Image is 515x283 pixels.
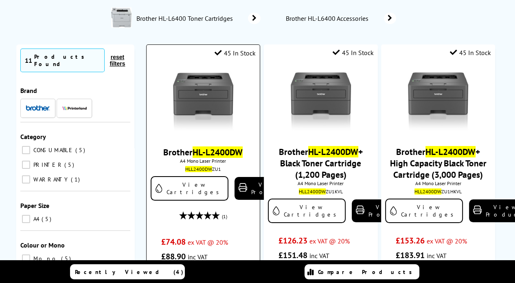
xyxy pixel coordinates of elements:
span: ex VAT @ 20% [188,238,228,246]
span: Colour or Mono [20,241,65,249]
a: BrotherHL-L2400DW+ High Capacity Black Toner Cartridge (3,000 Pages) [390,146,487,180]
span: 1 [71,176,82,183]
div: ZU1HKVL [387,188,489,195]
span: 5 [75,146,87,154]
a: BrotherHL-L2400DW [163,146,243,158]
span: A4 Mono Laser Printer [268,180,374,186]
span: A4 Mono Laser Printer [151,158,256,164]
img: brother-HL-L2400DW-front-small.jpg [290,71,351,132]
span: PRINTER [31,161,64,168]
input: PRINTER 5 [22,161,30,169]
span: A4 [31,215,41,223]
span: inc VAT [188,253,208,261]
a: View Product [352,199,413,222]
span: 11 [25,56,32,64]
input: WARRANTY 1 [22,175,30,184]
a: Brother HL-L6400 Toner Cartridges [136,7,261,29]
span: Compare Products [318,268,416,276]
mark: HLL2400DW [185,166,212,172]
span: inc VAT [309,252,329,260]
a: BrotherHL-L2400DW+ Black Toner Cartridge (1,200 Pages) [279,146,363,180]
div: 45 In Stock [450,49,491,57]
input: CONSUMABLE 5 [22,146,30,154]
span: Category [20,133,46,141]
span: (1) [222,209,227,224]
span: 5 [64,161,76,168]
span: £88.90 [161,251,186,262]
span: Mono [31,255,60,262]
span: Brother HL-L6400 Accessories [285,14,372,22]
div: ZU1 [153,166,254,172]
span: inc VAT [427,252,447,260]
span: £74.08 [161,237,186,247]
input: Mono 5 [22,254,30,263]
input: A4 5 [22,215,30,223]
div: Products Found [34,53,100,68]
mark: HLL2400DW [299,188,326,195]
mark: HLL2400DW [414,188,441,195]
div: 45 In Stock [215,49,256,57]
mark: HL-L2400DW [425,146,476,157]
span: Brand [20,86,37,95]
span: WARRANTY [31,176,70,183]
mark: HL-L2400DW [308,146,358,157]
span: Paper Size [20,201,49,210]
img: brother-HL-L2400DW-front-small.jpg [173,71,234,133]
a: View Cartridges [151,176,228,201]
a: View Cartridges [385,199,463,223]
span: £126.23 [278,235,307,246]
span: A4 Mono Laser Printer [385,180,491,186]
span: Brother HL-L6400 Toner Cartridges [136,14,236,22]
a: View Cartridges [268,199,346,223]
img: Brother [26,105,50,111]
div: ZU1KVL [270,188,372,195]
span: CONSUMABLE [31,146,75,154]
div: 45 In Stock [333,49,374,57]
span: Recently Viewed (4) [75,268,184,276]
img: Printerland [62,106,87,110]
span: £153.26 [396,235,425,246]
mark: HL-L2400DW [193,146,243,158]
span: 5 [42,215,53,223]
span: 5 [61,255,73,262]
a: Recently Viewed (4) [70,264,185,279]
img: brother-HL-L2400DW-front-small.jpg [408,71,469,132]
span: £183.91 [396,250,425,261]
button: reset filters [105,53,130,67]
span: £151.48 [278,250,307,261]
img: HLL6400DWZU1-conspage.jpg [111,7,131,28]
span: ex VAT @ 20% [427,237,467,245]
span: ex VAT @ 20% [309,237,350,245]
a: Compare Products [305,264,419,279]
a: View Product [234,177,296,200]
a: Brother HL-L6400 Accessories [285,13,396,24]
